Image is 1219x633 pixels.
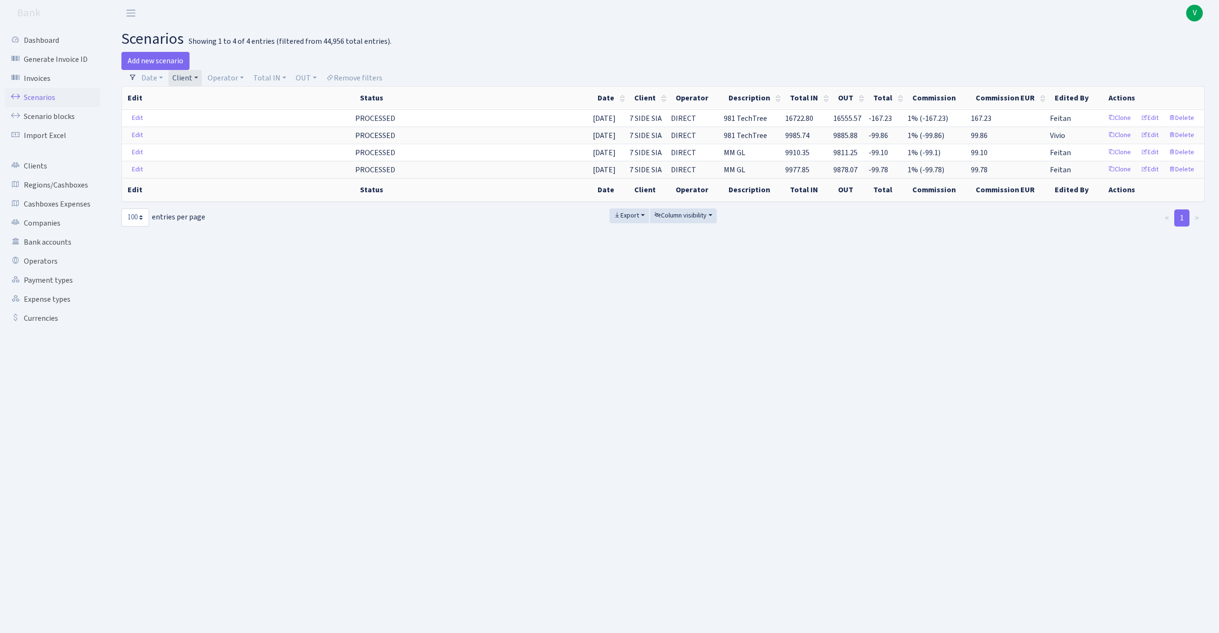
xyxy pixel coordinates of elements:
[908,165,944,175] span: 1% (-99.78)
[5,195,100,214] a: Cashboxes Expenses
[592,87,629,109] th: Date : activate to sort column ascending
[593,148,616,158] span: [DATE]
[1050,113,1071,124] span: Feitan
[869,130,888,141] span: -99.86
[784,87,832,109] th: Total IN : activate to sort column ascending
[784,178,832,201] th: Total IN
[1049,178,1103,201] th: Edited By
[1137,128,1163,143] a: Edit
[1164,162,1199,177] a: Delete
[5,233,100,252] a: Bank accounts
[593,130,616,141] span: [DATE]
[5,290,100,309] a: Expense types
[609,208,649,223] button: Export
[785,165,809,175] span: 9977.85
[593,113,616,124] span: [DATE]
[1103,178,1204,201] th: Actions
[833,130,858,141] span: 9885.88
[785,113,813,124] span: 16722.80
[1137,111,1163,126] a: Edit
[908,113,948,124] span: 1% (-167.23)
[1186,5,1203,21] a: V
[593,165,616,175] span: [DATE]
[629,113,662,124] span: 7 SIDE SIA
[907,178,970,201] th: Commission
[121,208,149,227] select: entries per page
[5,176,100,195] a: Regions/Cashboxes
[5,107,100,126] a: Scenario blocks
[671,148,696,158] span: DIRECT
[971,113,991,124] span: 167.23
[869,165,888,175] span: -99.78
[354,87,592,109] th: Status
[654,211,707,220] span: Column visibility
[1164,145,1199,160] a: Delete
[1104,128,1135,143] a: Clone
[1104,111,1135,126] a: Clone
[292,70,320,86] a: OUT
[869,148,888,158] span: -99.10
[322,70,386,86] a: Remove filters
[832,178,868,201] th: OUT
[724,113,767,124] span: 981 TechTree
[833,113,861,124] span: 16555.57
[122,178,354,201] th: Edit
[119,5,143,21] button: Toggle navigation
[1050,130,1065,141] span: Vivio
[1104,162,1135,177] a: Clone
[355,165,395,175] span: PROCESSED
[5,69,100,88] a: Invoices
[629,147,662,158] span: 7 SIDE SIA
[121,52,190,70] a: Add new scenario
[1137,162,1163,177] a: Edit
[5,126,100,145] a: Import Excel
[970,87,1049,109] th: Commission EUR : activate to sort column ascending
[1104,145,1135,160] a: Clone
[724,148,745,158] span: MM GL
[5,31,100,50] a: Dashboard
[971,165,988,175] span: 99.78
[971,130,988,141] span: 99.86
[122,87,354,109] th: Edit
[785,130,809,141] span: 9985.74
[355,113,395,124] span: PROCESSED
[629,164,662,176] span: 7 SIDE SIA
[250,70,290,86] a: Total IN
[5,88,100,107] a: Scenarios
[629,87,670,109] th: Client : activate to sort column ascending
[869,113,892,124] span: -167.23
[671,165,696,175] span: DIRECT
[908,148,940,158] span: 1% (-99.1)
[614,211,639,220] span: Export
[723,87,784,109] th: Description : activate to sort column ascending
[128,145,147,160] a: Edit
[5,214,100,233] a: Companies
[868,87,907,109] th: Total : activate to sort column ascending
[1049,87,1103,109] th: Edited By
[169,70,202,86] a: Client
[204,70,248,86] a: Operator
[138,70,167,86] a: Date
[128,111,147,126] a: Edit
[629,178,670,201] th: Client
[189,37,391,46] div: Showing 1 to 4 of 4 entries (filtered from 44,956 total entries).
[128,162,147,177] a: Edit
[1050,147,1071,158] span: Feitan
[908,130,944,141] span: 1% (-99.86)
[1164,111,1199,126] a: Delete
[629,130,662,141] span: 7 SIDE SIA
[1164,128,1199,143] a: Delete
[5,157,100,176] a: Clients
[724,165,745,175] span: MM GL
[1050,164,1071,176] span: Feitan
[671,113,696,124] span: DIRECT
[592,178,629,201] th: Date
[5,309,100,328] a: Currencies
[833,148,858,158] span: 9811.25
[785,148,809,158] span: 9910.35
[832,87,868,109] th: OUT : activate to sort column ascending
[128,128,147,143] a: Edit
[1103,87,1204,109] th: Actions
[355,130,395,141] span: PROCESSED
[121,28,184,50] span: scenarios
